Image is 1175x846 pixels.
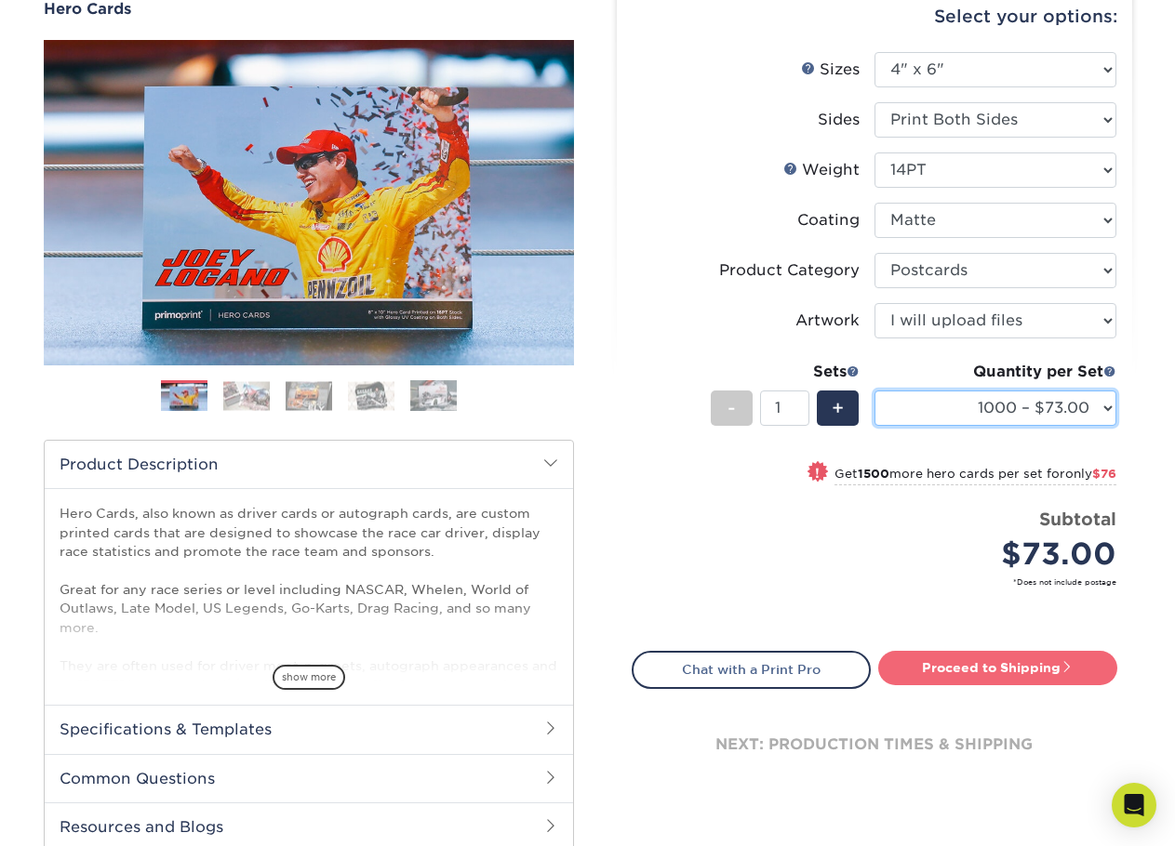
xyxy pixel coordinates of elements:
span: + [832,394,844,422]
img: Hero Cards 01 [161,383,207,412]
div: Sides [818,109,860,131]
span: ! [815,463,820,482]
img: Hero Cards 03 [286,381,332,410]
div: Weight [783,159,860,181]
div: Sets [711,361,860,383]
small: Get more hero cards per set for [835,467,1116,485]
p: Hero Cards, also known as driver cards or autograph cards, are custom printed cards that are desi... [60,504,558,807]
span: $76 [1092,467,1116,481]
small: *Does not include postage [647,576,1116,588]
div: Open Intercom Messenger [1112,783,1156,827]
div: next: production times & shipping [632,689,1117,800]
div: Artwork [795,310,860,332]
span: only [1065,467,1116,481]
img: Hero Cards 05 [410,379,457,412]
img: Hero Cards 01 [44,36,574,369]
a: Proceed to Shipping [878,651,1117,684]
h2: Common Questions [45,754,573,802]
span: show more [273,665,345,690]
div: Product Category [719,259,860,282]
div: Quantity per Set [875,361,1116,383]
div: $73.00 [888,532,1116,576]
a: Chat with a Print Pro [632,651,871,688]
strong: Subtotal [1039,509,1116,529]
div: Coating [797,209,860,231]
strong: 1500 [858,467,889,481]
img: Hero Cards 02 [223,381,270,410]
span: - [728,394,736,422]
img: Hero Cards 04 [348,381,394,410]
h2: Specifications & Templates [45,705,573,753]
h2: Product Description [45,441,573,488]
div: Sizes [801,59,860,81]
